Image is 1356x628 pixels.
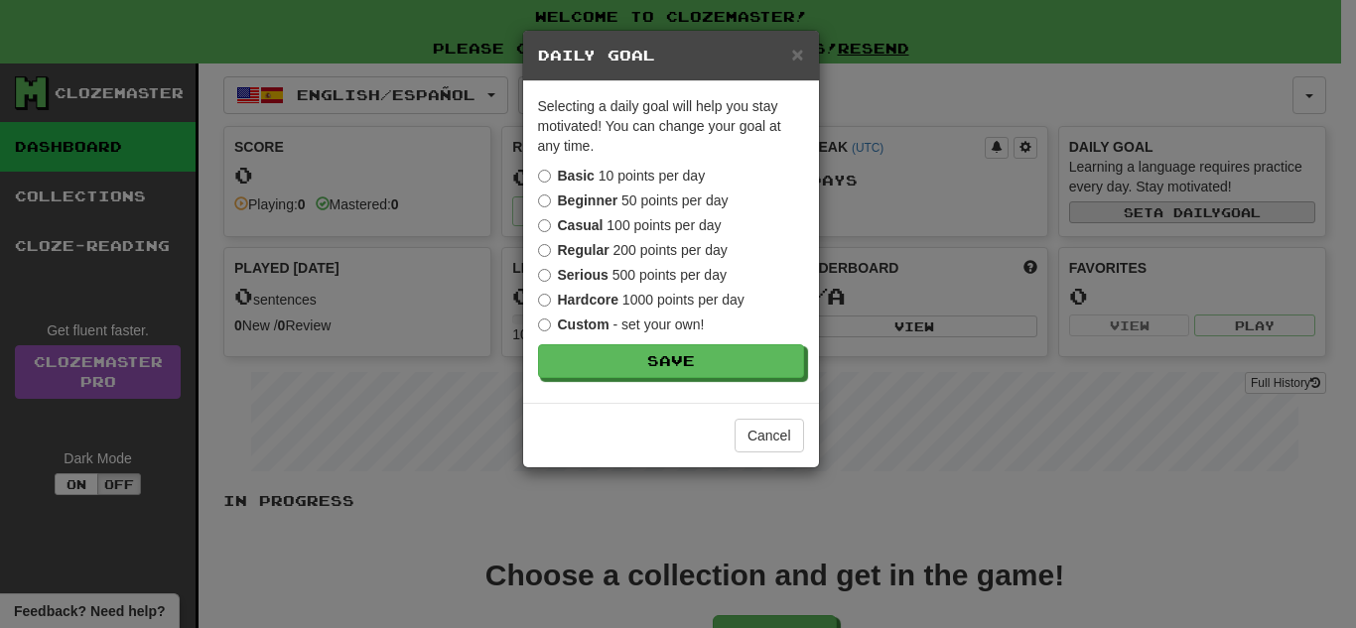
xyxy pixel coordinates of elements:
h5: Daily Goal [538,46,804,65]
input: Casual 100 points per day [538,219,551,232]
input: Beginner 50 points per day [538,194,551,207]
button: Save [538,344,804,378]
label: 200 points per day [538,240,728,260]
input: Regular 200 points per day [538,244,551,257]
input: Serious 500 points per day [538,269,551,282]
strong: Regular [558,242,610,258]
p: Selecting a daily goal will help you stay motivated ! You can change your goal at any time. [538,96,804,156]
label: 100 points per day [538,215,722,235]
label: 10 points per day [538,166,706,186]
strong: Serious [558,267,609,283]
label: 1000 points per day [538,290,745,310]
strong: Casual [558,217,604,233]
strong: Hardcore [558,292,618,308]
button: Cancel [735,419,804,452]
label: - set your own! [538,314,705,334]
input: Basic 10 points per day [538,170,551,183]
button: Close [791,44,803,64]
label: 500 points per day [538,265,727,285]
strong: Beginner [558,192,618,208]
strong: Basic [558,168,595,184]
strong: Custom [558,316,610,332]
input: Custom - set your own! [538,318,551,331]
span: × [791,43,803,65]
label: 50 points per day [538,190,729,210]
input: Hardcore 1000 points per day [538,294,551,307]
